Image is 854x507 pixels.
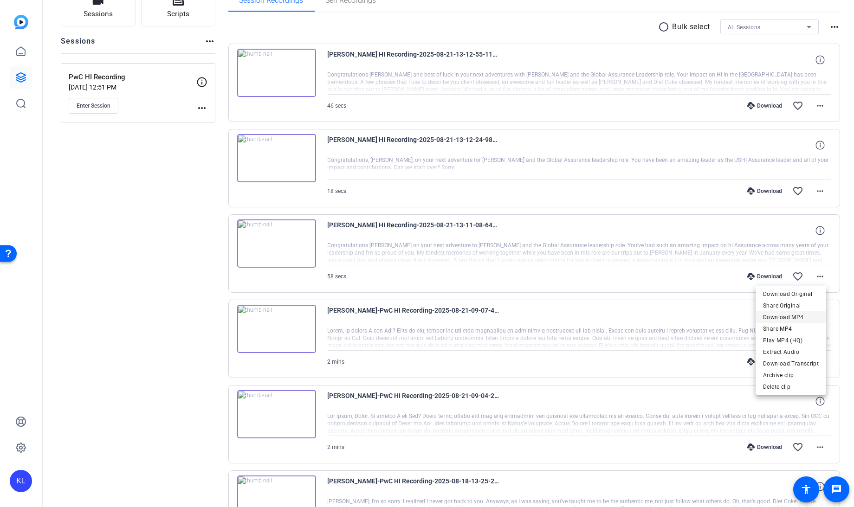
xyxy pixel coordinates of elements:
span: Play MP4 (HQ) [763,335,819,346]
span: Download Transcript [763,358,819,369]
span: Extract Audio [763,347,819,358]
span: Share Original [763,300,819,311]
span: Archive clip [763,370,819,381]
span: Share MP4 [763,323,819,334]
span: Download MP4 [763,312,819,323]
span: Delete clip [763,381,819,392]
span: Download Original [763,289,819,300]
